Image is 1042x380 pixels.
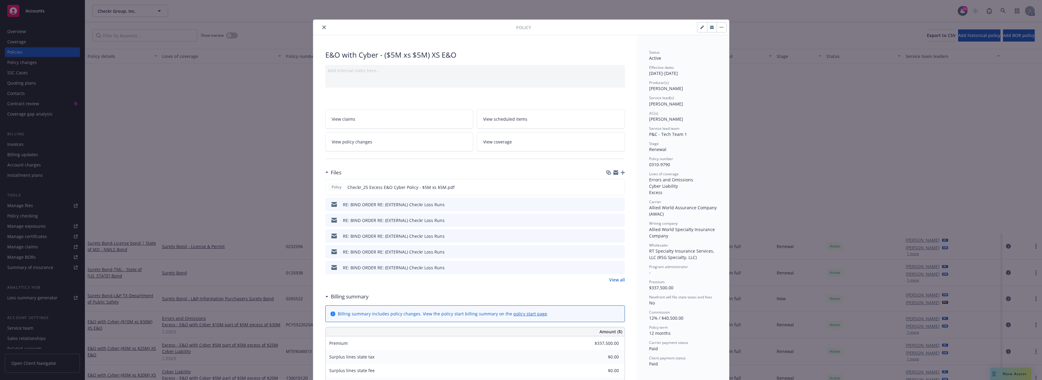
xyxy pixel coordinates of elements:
[343,249,445,255] div: RE: BIND ORDER RE: (EXTERNAL) Checkr Loss Runs
[649,294,712,300] span: Newfront will file state taxes and fees
[649,285,673,291] span: $337,500.00
[649,177,717,183] div: Errors and Omissions
[607,201,612,208] button: download file
[325,132,473,151] a: View policy changes
[343,201,445,208] div: RE: BIND ORDER RE: (EXTERNAL) Checkr Loss Runs
[329,368,375,373] span: Surplus lines state fee
[649,65,717,76] div: [DATE] - [DATE]
[513,311,547,317] a: policy start page
[649,131,687,137] span: P&C - Tech Team 1
[343,233,445,239] div: RE: BIND ORDER RE: (EXTERNAL) Checkr Loss Runs
[607,233,612,239] button: download file
[320,24,328,31] button: close
[649,248,715,260] span: RT Specialty Insurance Services, LLC (RSG Specialty, LLC)
[649,80,669,85] span: Producer(s)
[607,184,612,190] button: download file
[649,126,679,131] span: Service lead team
[649,86,683,91] span: [PERSON_NAME]
[331,293,369,301] h3: Billing summary
[649,95,674,100] span: Service lead(s)
[347,184,455,190] span: Checkr_25 Excess E&O Cyber Policy - $5M xs $5M.pdf
[583,339,622,348] input: 0.00
[649,310,670,315] span: Commission
[649,50,660,55] span: Status
[649,361,658,367] span: Paid
[477,109,625,129] a: View scheduled items
[331,169,341,177] h3: Files
[617,184,622,190] button: preview file
[617,249,622,255] button: preview file
[649,227,716,239] span: Allied World Specialty Insurance Company
[338,311,548,317] div: Billing summary includes policy changes. View the policy start billing summary on the .
[649,189,717,196] div: Excess
[649,141,659,146] span: Stage
[325,293,369,301] div: Billing summary
[649,330,671,336] span: 12 months
[617,201,622,208] button: preview file
[649,340,688,345] span: Carrier payment status
[649,205,718,217] span: Allied World Assurance Company (AWAC)
[607,264,612,271] button: download file
[617,233,622,239] button: preview file
[649,325,668,330] span: Policy term
[617,217,622,224] button: preview file
[477,132,625,151] a: View coverage
[483,139,512,145] span: View coverage
[649,300,655,306] span: No
[325,169,341,177] div: Files
[332,139,372,145] span: View policy changes
[607,217,612,224] button: download file
[516,24,531,31] span: Policy
[649,315,683,321] span: 12% / $40,500.00
[649,146,666,152] span: Renewal
[649,264,688,269] span: Program administrator
[649,183,717,189] div: Cyber Liability
[483,116,527,122] span: View scheduled items
[325,50,625,60] div: E&O with Cyber - ($5M xs $5M) XS E&O
[649,243,668,248] span: Wholesaler
[607,249,612,255] button: download file
[329,340,348,346] span: Premium
[649,221,678,226] span: Writing company
[649,162,670,167] span: 0310-9790
[649,116,683,122] span: [PERSON_NAME]
[609,277,625,283] a: View all
[332,116,355,122] span: View claims
[328,67,622,74] div: Add internal notes here...
[325,109,473,129] a: View claims
[583,366,622,375] input: 0.00
[329,354,374,360] span: Surplus lines state tax
[649,156,673,161] span: Policy number
[649,65,674,70] span: Effective dates
[583,352,622,362] input: 0.00
[330,184,343,190] span: Policy
[649,270,651,275] span: -
[649,199,661,204] span: Carrier
[599,328,622,335] span: Amount ($)
[649,171,679,177] span: Lines of coverage
[649,55,661,61] span: Active
[649,279,665,284] span: Premium
[617,264,622,271] button: preview file
[649,111,658,116] span: AC(s)
[343,217,445,224] div: RE: BIND ORDER RE: (EXTERNAL) Checkr Loss Runs
[649,101,683,107] span: [PERSON_NAME]
[343,264,445,271] div: RE: BIND ORDER RE: (EXTERNAL) Checkr Loss Runs
[649,355,686,361] span: Client payment status
[649,346,658,351] span: Paid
